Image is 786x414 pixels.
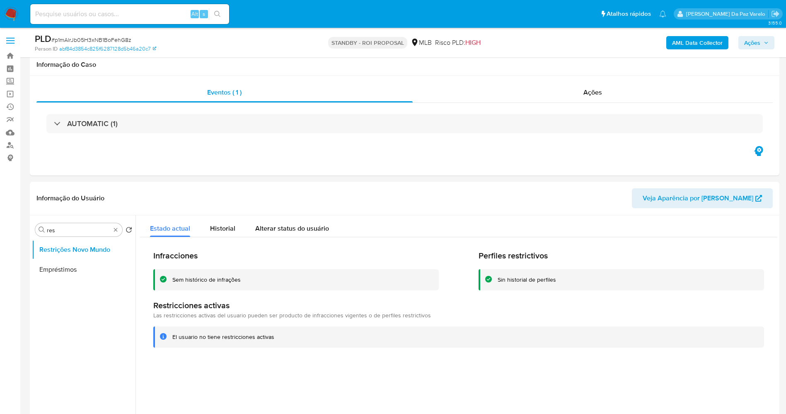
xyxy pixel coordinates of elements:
button: Procurar [39,226,45,233]
span: Atalhos rápidos [607,10,651,18]
h1: Informação do Caso [36,61,773,69]
b: AML Data Collector [672,36,723,49]
input: Procurar [47,226,111,234]
button: Veja Aparência por [PERSON_NAME] [632,188,773,208]
span: # p1mAlrJb05H3xNB1BoFehG8z [51,36,131,44]
div: AUTOMATIC (1) [46,114,763,133]
span: Eventos ( 1 ) [207,88,242,97]
span: HIGH [465,38,481,47]
p: STANDBY - ROI PROPOSAL [328,37,407,49]
span: Veja Aparência por [PERSON_NAME] [643,188,753,208]
h3: AUTOMATIC (1) [67,119,118,128]
a: Sair [771,10,780,18]
input: Pesquise usuários ou casos... [30,9,229,19]
h1: Informação do Usuário [36,194,104,202]
span: Ações [744,36,760,49]
span: s [203,10,205,18]
button: Ações [738,36,774,49]
span: Risco PLD: [435,38,481,47]
button: search-icon [209,8,226,20]
b: Person ID [35,45,58,53]
button: Retornar ao pedido padrão [126,226,132,236]
a: abf84d3854c825f6287128d5b46a20c7 [59,45,156,53]
p: patricia.varelo@mercadopago.com.br [686,10,768,18]
div: MLB [411,38,432,47]
span: Ações [583,88,602,97]
button: Empréstimos [32,260,135,280]
button: Apagar busca [112,226,119,233]
span: Alt [191,10,198,18]
b: PLD [35,32,51,45]
a: Notificações [659,10,666,17]
button: AML Data Collector [666,36,728,49]
button: Restrições Novo Mundo [32,240,135,260]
